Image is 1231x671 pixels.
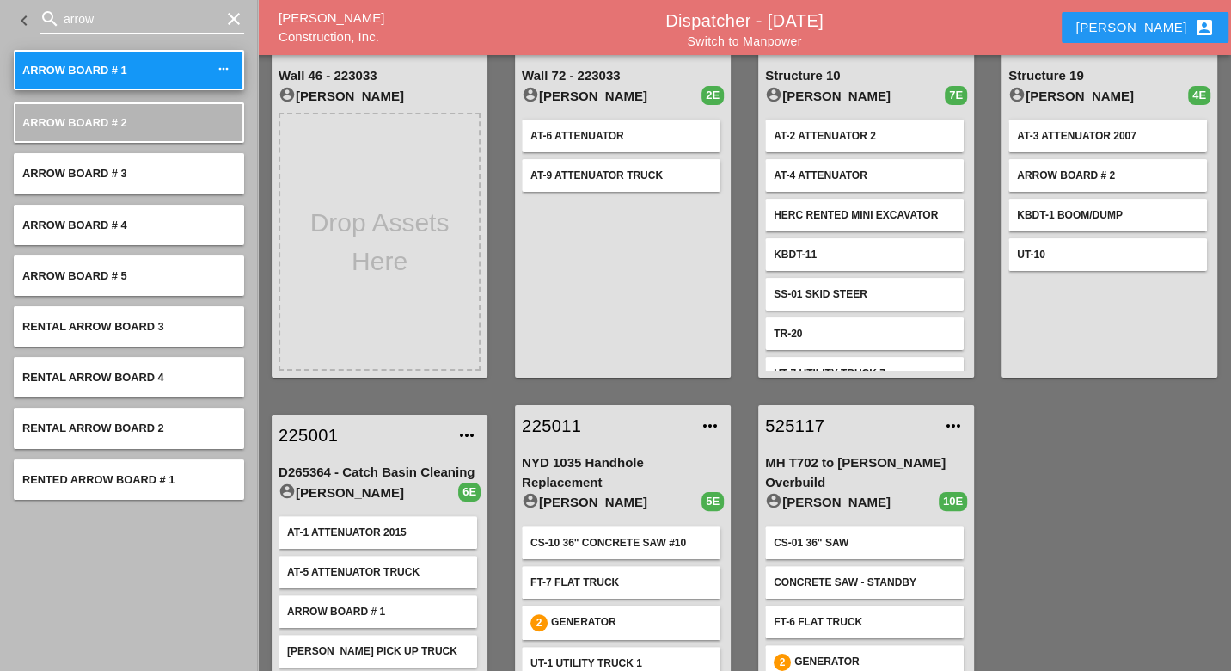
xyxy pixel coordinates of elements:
span: Rental arrow board 2 [22,422,164,434]
div: [PERSON_NAME] [522,492,701,513]
div: 2 [530,614,548,631]
i: account_circle [765,86,782,103]
div: 2 [774,654,791,671]
div: Concrete Saw - Standby [774,575,955,590]
div: AT-3 Attenuator 2007 [1017,128,1198,144]
div: 5E [701,492,724,511]
div: [PERSON_NAME] Pick up Truck [287,643,469,659]
div: Generator [551,614,712,631]
div: FT-6 Flat truck [774,614,955,630]
div: [PERSON_NAME] [765,86,945,107]
div: [PERSON_NAME] [765,492,939,513]
i: account_circle [1008,86,1026,103]
i: account_circle [279,483,296,500]
div: Structure 19 [1008,66,1210,86]
input: Search for equipment [64,5,220,33]
div: UT-1 Utility Truck 1 [530,656,712,671]
div: NYD 1035 Handhole Replacement [522,453,724,492]
span: Arrow Board # 2 [22,116,127,129]
div: AT-1 Attenuator 2015 [287,525,469,540]
div: KBDT-11 [774,247,955,262]
div: Arrow Board # 1 [287,604,469,619]
a: Dispatcher - [DATE] [665,11,824,30]
span: Arrow Board # 5 [22,269,127,282]
div: AT-5 Attenuator Truck [287,564,469,580]
div: MH T702 to [PERSON_NAME] Overbuild [765,453,967,492]
div: AT-4 Attenuator [774,168,955,183]
div: 2E [701,86,724,105]
button: [PERSON_NAME] [1062,12,1228,43]
div: [PERSON_NAME] [522,86,701,107]
i: clear [224,9,244,29]
a: [PERSON_NAME] Construction, Inc. [279,10,384,45]
i: more_horiz [456,425,477,446]
i: keyboard_arrow_left [14,10,34,31]
div: 7E [945,86,967,105]
div: [PERSON_NAME] [1008,86,1188,107]
i: account_circle [522,86,539,103]
span: Arrow Board # 1 [22,64,127,77]
div: CS-01 36" Saw [774,535,955,551]
div: 6E [458,483,481,502]
i: search [40,9,60,29]
div: SS-01 Skid Steer [774,286,955,302]
i: account_box [1194,17,1215,38]
span: Rental Arrow Board 3 [22,320,164,333]
span: Arrow Board # 3 [22,167,127,180]
i: more_horiz [943,416,964,436]
div: D265364 - Catch Basin Cleaning [279,463,481,483]
div: 4E [1188,86,1210,105]
i: account_circle [765,492,782,509]
div: AT-9 Attenuator Truck [530,168,712,183]
div: Herc Rented Mini Excavator [774,207,955,223]
span: Rental Arrow Board 4 [22,371,164,384]
div: [PERSON_NAME] [1075,17,1214,38]
div: 10E [939,492,967,511]
i: more_horiz [217,62,230,76]
div: Wall 46 - 223033 [279,66,481,86]
div: [PERSON_NAME] [279,483,458,503]
div: CS-10 36" Concrete saw #10 [530,535,712,551]
span: Rented Arrow Board # 1 [22,473,175,486]
i: more_horiz [700,416,720,436]
div: AT-6 Attenuator [530,128,712,144]
i: account_circle [279,86,296,103]
div: Wall 72 - 223033 [522,66,724,86]
a: 225011 [522,413,689,439]
div: [PERSON_NAME] [279,86,481,107]
div: KBDT-1 Boom/Dump [1017,207,1198,223]
a: 225001 [279,422,446,448]
div: AT-2 Attenuator 2 [774,128,955,144]
a: 525117 [765,413,933,439]
div: UT-7 Utility Truck 7 [774,366,955,381]
span: Arrow Board # 4 [22,219,127,231]
div: Generator [794,654,955,671]
div: Arrow Board # 2 [1017,168,1198,183]
div: Structure 10 [765,66,967,86]
div: UT-10 [1017,247,1198,262]
div: TR-20 [774,326,955,342]
div: FT-7 Flat Truck [530,575,712,590]
a: Switch to Manpower [687,34,801,48]
i: account_circle [522,492,539,509]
